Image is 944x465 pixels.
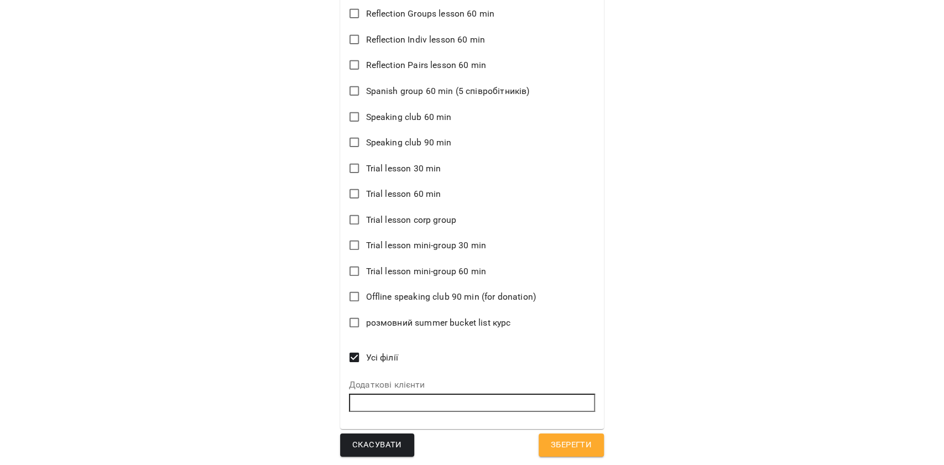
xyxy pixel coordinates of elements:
[539,433,604,457] button: Зберегти
[551,438,592,452] span: Зберегти
[366,290,535,304] span: Оffline speaking club 90 min (for donation)
[366,59,486,72] span: Reflection Pairs lesson 60 min
[366,7,494,20] span: Reflection Groups lesson 60 min
[366,136,451,149] span: Speaking club 90 min
[366,265,486,278] span: Trial lesson mini-group 60 min
[366,85,529,98] span: Spanish group 60 min (5 співробітників)
[349,380,595,389] label: Додаткові клієнти
[366,162,441,175] span: Trial lesson 30 min
[366,316,510,330] span: розмовний summer bucket list курс
[366,351,398,364] span: Усі філії
[340,433,414,457] button: Скасувати
[352,438,402,452] span: Скасувати
[366,213,456,227] span: Trial lesson corp group
[366,187,441,201] span: Trial lesson 60 min
[366,33,484,46] span: Reflection Indiv lesson 60 min
[366,239,486,252] span: Trial lesson mini-group 30 min
[366,111,451,124] span: Speaking club 60 min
